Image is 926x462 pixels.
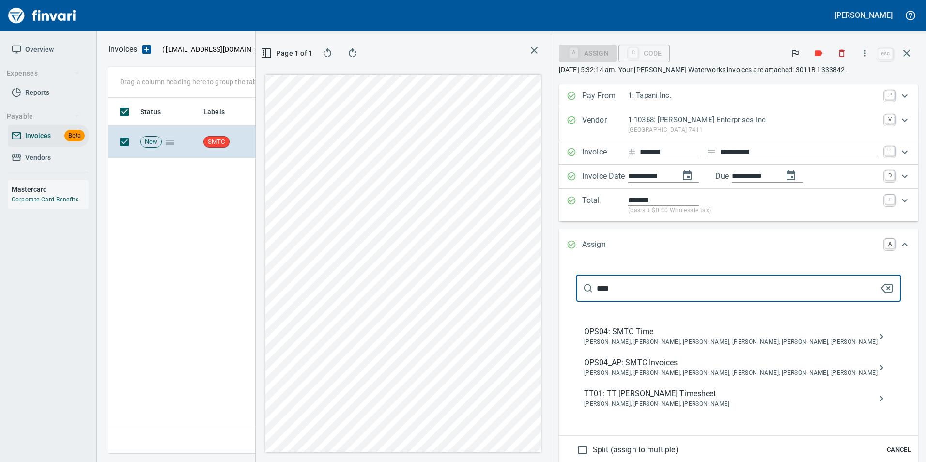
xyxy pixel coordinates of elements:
button: Flag [785,43,806,64]
h6: Mastercard [12,184,89,195]
button: Expenses [3,64,84,82]
a: Overview [8,39,89,61]
td: [DATE] [253,126,306,158]
a: Corporate Card Benefits [12,196,78,203]
p: (basis + $0.00 Wholesale tax) [628,206,879,216]
span: Close invoice [876,42,918,65]
span: Labels [203,106,237,118]
button: Discard [831,43,852,64]
div: Assign [559,48,617,57]
span: Pages Split [162,138,178,145]
span: OPS04: SMTC Time [584,326,878,338]
p: [GEOGRAPHIC_DATA]-7411 [628,125,879,135]
div: TT01: TT [PERSON_NAME] Timesheet[PERSON_NAME], [PERSON_NAME], [PERSON_NAME] [576,383,901,414]
a: D [885,170,895,180]
p: Drag a column heading here to group the table [120,77,262,87]
span: Expenses [7,67,80,79]
p: [DATE] 5:32:14 am. Your [PERSON_NAME] Waterworks invoices are attached: 3011B 1333842. [559,65,918,75]
p: Pay From [582,90,628,103]
span: Labels [203,106,225,118]
button: change due date [779,164,803,187]
span: [PERSON_NAME], [PERSON_NAME], [PERSON_NAME], [PERSON_NAME], [PERSON_NAME], [PERSON_NAME] [584,369,878,378]
span: Page 1 of 1 [267,47,308,60]
p: 1-10368: [PERSON_NAME] Enterprises Inc [628,114,879,125]
a: A [885,239,895,248]
a: I [885,146,895,156]
span: Split (assign to multiple) [593,444,679,456]
div: Code [618,48,670,57]
button: [PERSON_NAME] [832,8,895,23]
div: Expand [559,189,918,221]
p: ( ) [156,45,279,54]
div: Expand [559,165,918,189]
nav: breadcrumb [108,44,137,55]
a: P [885,90,895,100]
span: Reports [25,87,49,99]
button: Labels [808,43,829,64]
span: Status [140,106,173,118]
a: Reports [8,82,89,104]
button: More [854,43,876,64]
a: InvoicesBeta [8,125,89,147]
span: Payable [7,110,80,123]
span: Overview [25,44,54,56]
span: Beta [64,130,85,141]
a: esc [878,48,893,59]
p: Invoice Date [582,170,628,183]
h5: [PERSON_NAME] [834,10,893,20]
span: OPS04_AP: SMTC Invoices [584,357,878,369]
p: Invoices [108,44,137,55]
p: Total [582,195,628,216]
a: T [885,195,895,204]
span: [PERSON_NAME], [PERSON_NAME], [PERSON_NAME] [584,400,878,409]
div: Expand [559,229,918,261]
svg: Invoice description [707,147,716,157]
svg: Invoice number [628,146,636,158]
span: TT01: TT [PERSON_NAME] Timesheet [584,388,878,400]
button: Cancel [883,443,914,458]
span: Status [140,106,161,118]
img: Finvari [6,4,78,27]
a: V [885,114,895,124]
div: OPS04_AP: SMTC Invoices[PERSON_NAME], [PERSON_NAME], [PERSON_NAME], [PERSON_NAME], [PERSON_NAME],... [576,352,901,383]
a: Vendors [8,147,89,169]
span: Vendors [25,152,51,164]
p: 1: Tapani Inc. [628,90,879,101]
span: SMTC [204,138,229,147]
span: Invoices [25,130,51,142]
div: OPS04: SMTC Time[PERSON_NAME], [PERSON_NAME], [PERSON_NAME], [PERSON_NAME], [PERSON_NAME], [PERSO... [576,321,901,352]
span: New [141,138,161,147]
button: Page 1 of 1 [263,45,312,62]
p: Vendor [582,114,628,135]
div: Expand [559,140,918,165]
button: change date [676,164,699,187]
button: Payable [3,108,84,125]
nav: assign [576,317,901,418]
div: Expand [559,108,918,140]
p: Invoice [582,146,628,159]
p: Due [715,170,761,182]
span: [EMAIL_ADDRESS][DOMAIN_NAME] [165,45,276,54]
button: Upload an Invoice [137,44,156,55]
div: Expand [559,84,918,108]
span: [PERSON_NAME], [PERSON_NAME], [PERSON_NAME], [PERSON_NAME], [PERSON_NAME], [PERSON_NAME] [584,338,878,347]
p: Assign [582,239,628,251]
span: Cancel [886,445,912,456]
